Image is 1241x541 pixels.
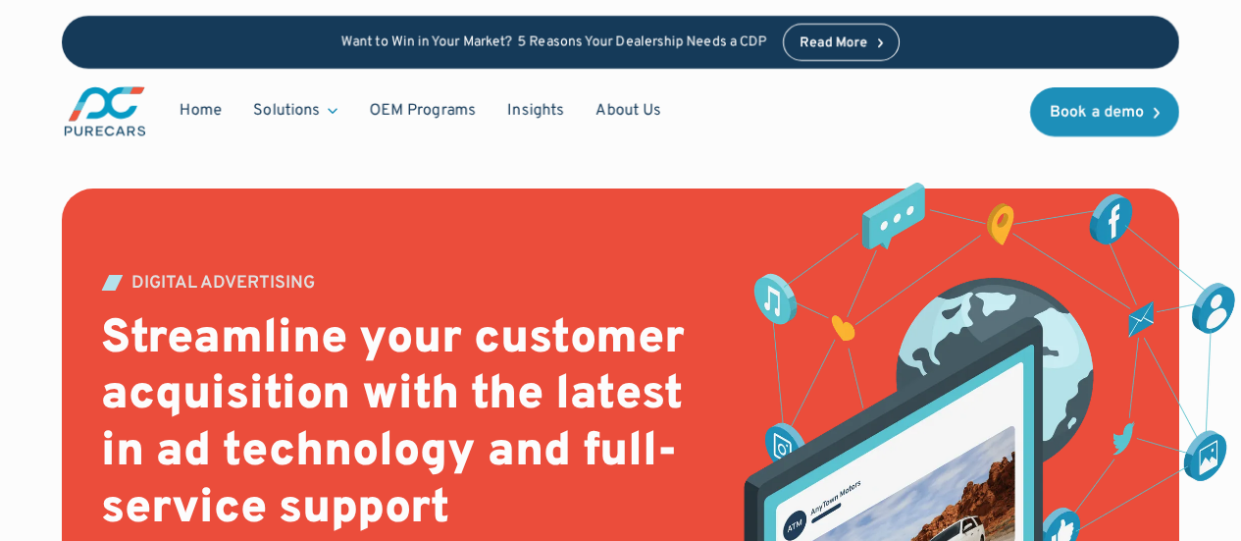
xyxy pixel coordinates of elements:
[164,92,237,130] a: Home
[101,312,695,538] h2: Streamline your customer acquisition with the latest in ad technology and full-service support
[237,92,353,130] div: Solutions
[1050,105,1144,121] div: Book a demo
[783,24,901,61] a: Read More
[253,100,320,122] div: Solutions
[62,84,148,138] a: main
[800,36,868,50] div: Read More
[131,275,315,293] div: DIGITAL ADVERTISING
[62,84,148,138] img: purecars logo
[1030,87,1179,136] a: Book a demo
[580,92,677,130] a: About Us
[353,92,491,130] a: OEM Programs
[341,34,767,51] p: Want to Win in Your Market? 5 Reasons Your Dealership Needs a CDP
[491,92,580,130] a: Insights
